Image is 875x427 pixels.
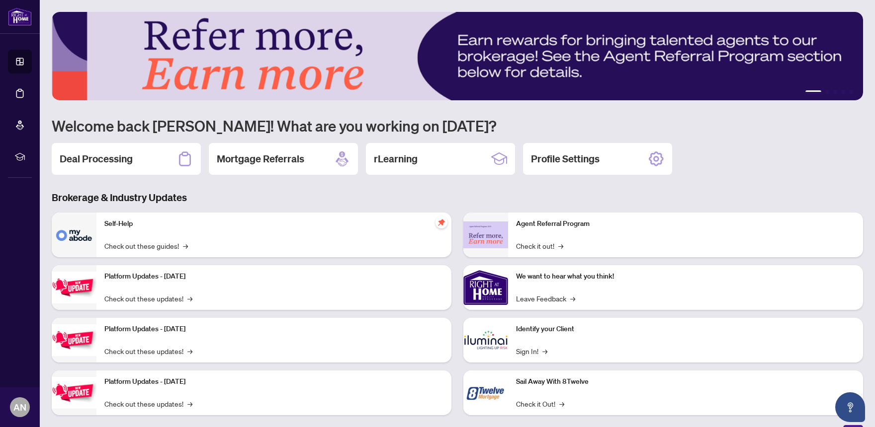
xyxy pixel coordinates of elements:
a: Leave Feedback→ [516,293,575,304]
button: 2 [825,90,829,94]
img: Self-Help [52,213,96,257]
a: Check out these updates!→ [104,398,192,409]
img: Agent Referral Program [463,221,508,249]
p: Platform Updates - [DATE] [104,376,443,387]
img: Identify your Client [463,318,508,362]
button: 3 [833,90,837,94]
span: → [542,346,547,356]
button: 1 [805,90,821,94]
h3: Brokerage & Industry Updates [52,191,863,205]
span: → [187,293,192,304]
h2: Deal Processing [60,152,133,166]
p: Agent Referral Program [516,218,855,229]
img: Sail Away With 8Twelve [463,370,508,415]
p: We want to hear what you think! [516,271,855,282]
a: Check out these guides!→ [104,240,188,251]
a: Check out these updates!→ [104,346,192,356]
img: Platform Updates - July 21, 2025 [52,272,96,303]
h1: Welcome back [PERSON_NAME]! What are you working on [DATE]? [52,116,863,135]
img: Platform Updates - June 23, 2025 [52,377,96,408]
a: Check it Out!→ [516,398,564,409]
img: We want to hear what you think! [463,265,508,310]
h2: Profile Settings [531,152,600,166]
p: Self-Help [104,218,443,229]
span: → [183,240,188,251]
a: Check it out!→ [516,240,563,251]
p: Sail Away With 8Twelve [516,376,855,387]
span: → [187,346,192,356]
span: → [558,240,563,251]
button: 4 [841,90,845,94]
span: → [559,398,564,409]
a: Sign In!→ [516,346,547,356]
p: Identify your Client [516,324,855,335]
span: → [187,398,192,409]
img: Slide 0 [52,12,863,100]
span: AN [13,400,26,414]
a: Check out these updates!→ [104,293,192,304]
h2: Mortgage Referrals [217,152,304,166]
img: logo [8,7,32,26]
span: → [570,293,575,304]
button: 5 [849,90,853,94]
p: Platform Updates - [DATE] [104,271,443,282]
h2: rLearning [374,152,418,166]
button: Open asap [835,392,865,422]
span: pushpin [436,216,447,228]
img: Platform Updates - July 8, 2025 [52,324,96,356]
p: Platform Updates - [DATE] [104,324,443,335]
